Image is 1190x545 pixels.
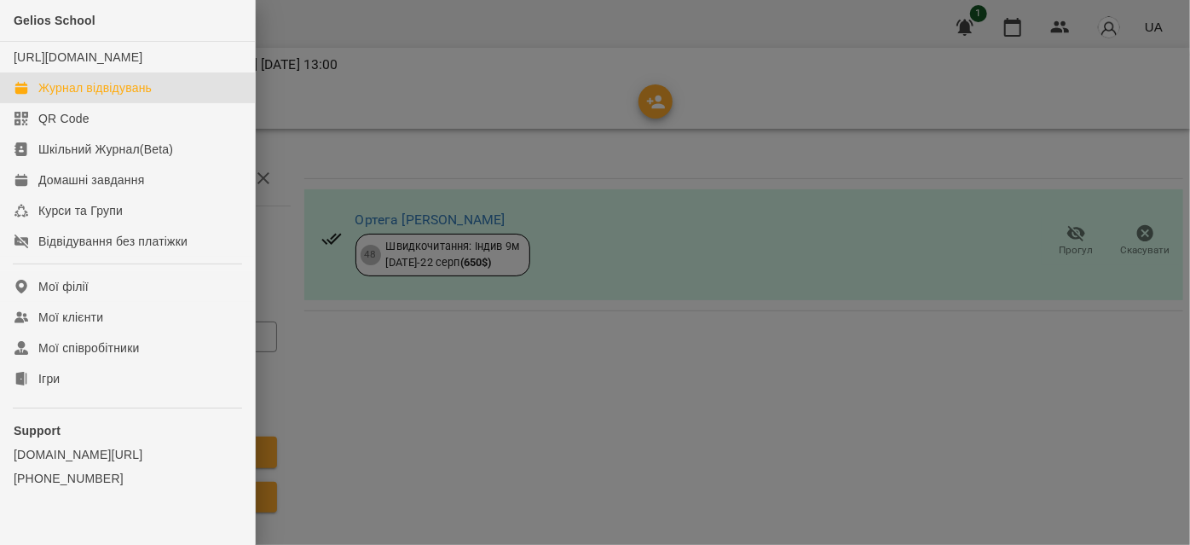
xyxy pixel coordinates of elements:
a: [URL][DOMAIN_NAME] [14,50,142,64]
div: QR Code [38,110,90,127]
div: Домашні завдання [38,171,144,188]
div: Мої співробітники [38,339,140,357]
p: Support [14,422,241,439]
div: Ігри [38,370,60,387]
a: [DOMAIN_NAME][URL] [14,446,241,463]
div: Журнал відвідувань [38,79,152,96]
div: Відвідування без платіжки [38,233,188,250]
div: Шкільний Журнал(Beta) [38,141,173,158]
div: Курси та Групи [38,202,123,219]
span: Gelios School [14,14,95,27]
div: Мої клієнти [38,309,103,326]
a: [PHONE_NUMBER] [14,470,241,487]
div: Мої філії [38,278,89,295]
